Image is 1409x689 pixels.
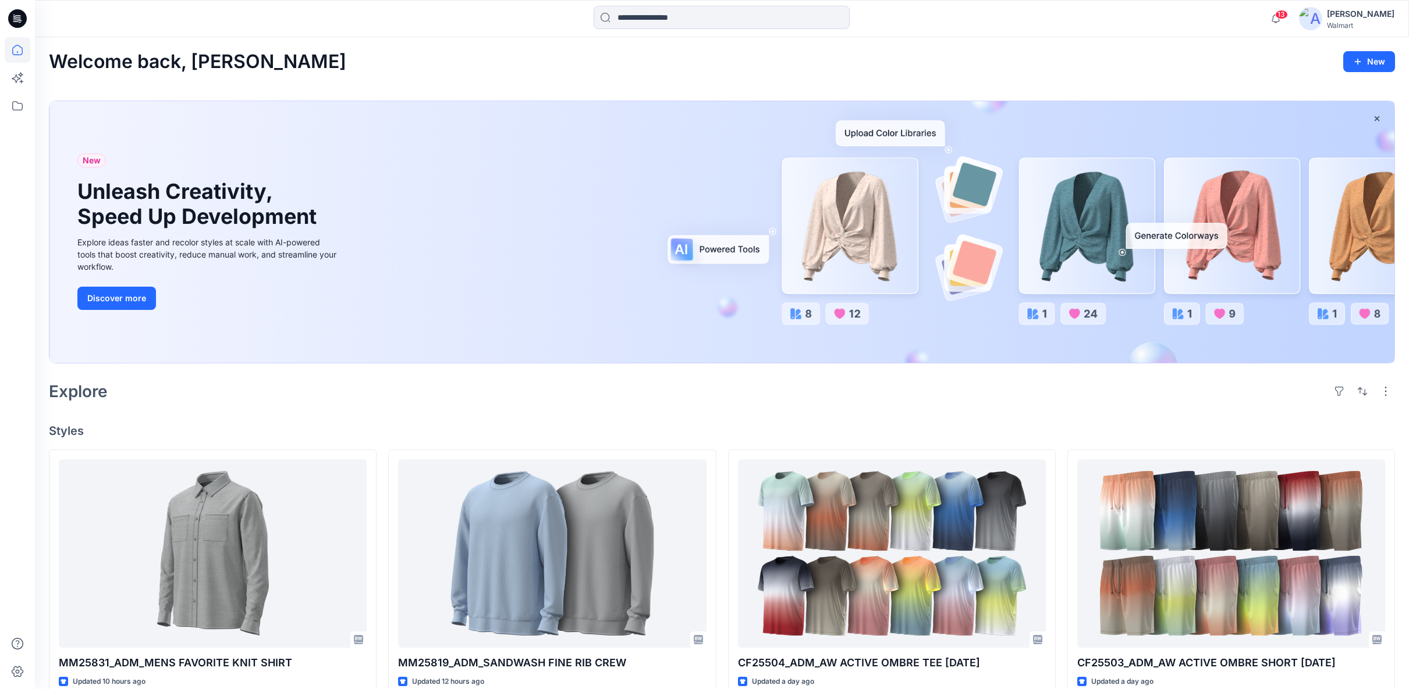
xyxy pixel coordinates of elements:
a: CF25503_ADM_AW ACTIVE OMBRE SHORT 23MAY25 [1077,459,1385,648]
div: Walmart [1327,21,1394,30]
span: New [83,153,101,167]
a: MM25831_ADM_MENS FAVORITE KNIT SHIRT [59,459,367,648]
a: CF25504_ADM_AW ACTIVE OMBRE TEE 23MAY25 [738,459,1046,648]
a: MM25819_ADM_SANDWASH FINE RIB CREW [398,459,706,648]
p: MM25819_ADM_SANDWASH FINE RIB CREW [398,655,706,671]
a: Discover more [77,287,339,310]
img: avatar [1299,7,1322,30]
h2: Explore [49,382,108,401]
button: Discover more [77,287,156,310]
p: MM25831_ADM_MENS FAVORITE KNIT SHIRT [59,655,367,671]
p: Updated 10 hours ago [73,676,145,688]
button: New [1343,51,1395,72]
p: CF25503_ADM_AW ACTIVE OMBRE SHORT [DATE] [1077,655,1385,671]
span: 13 [1275,10,1288,19]
div: [PERSON_NAME] [1327,7,1394,21]
p: CF25504_ADM_AW ACTIVE OMBRE TEE [DATE] [738,655,1046,671]
h4: Styles [49,424,1395,438]
h2: Welcome back, [PERSON_NAME] [49,51,346,73]
p: Updated a day ago [1091,676,1154,688]
p: Updated a day ago [752,676,814,688]
div: Explore ideas faster and recolor styles at scale with AI-powered tools that boost creativity, red... [77,236,339,273]
p: Updated 12 hours ago [412,676,484,688]
h1: Unleash Creativity, Speed Up Development [77,179,322,229]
